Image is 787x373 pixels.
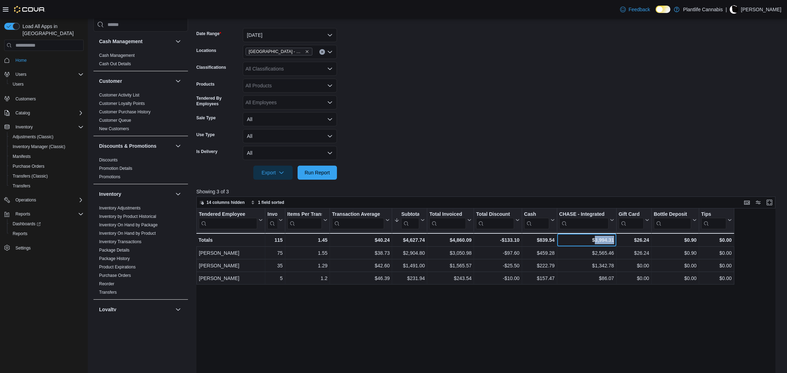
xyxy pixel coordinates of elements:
button: Operations [13,196,39,204]
button: Users [1,69,86,79]
button: Cash [524,211,554,229]
div: 1.45 [287,236,327,244]
button: Remove Calgary - Mahogany Market from selection in this group [305,49,309,54]
label: Tendered By Employees [196,95,240,107]
a: Inventory On Hand by Product [99,231,156,236]
div: 115 [267,236,282,244]
p: Showing 3 of 3 [196,188,781,195]
button: Catalog [1,108,86,118]
span: Catalog [15,110,30,116]
span: Inventory [15,124,33,130]
div: $0.00 [653,261,696,270]
button: All [243,129,337,143]
a: Users [10,80,26,88]
div: $40.24 [332,236,390,244]
div: $38.73 [332,249,390,257]
div: $26.24 [618,249,649,257]
button: Cash Management [174,37,182,46]
button: Invoices Sold [267,211,282,229]
button: Settings [1,243,86,253]
span: Dashboards [13,221,41,227]
span: New Customers [99,126,129,132]
div: 75 [267,249,282,257]
span: [GEOGRAPHIC_DATA] - Mahogany Market [249,48,304,55]
span: Manifests [13,154,31,159]
span: Promotion Details [99,166,132,171]
a: Inventory by Product Historical [99,214,156,219]
button: Customer [99,78,173,85]
div: Gift Card [618,211,643,218]
div: 1.55 [287,249,327,257]
h3: Customer [99,78,122,85]
button: Manifests [7,152,86,161]
a: Transfers [99,290,117,295]
a: Feedback [617,2,653,16]
button: Total Invoiced [429,211,471,229]
h3: Inventory [99,191,121,198]
div: $243.54 [429,274,471,282]
a: Promotions [99,174,121,179]
label: Products [196,81,215,87]
p: Plantlife Cannabis [683,5,723,14]
button: Open list of options [327,83,333,88]
div: $0.00 [618,274,649,282]
div: $4,860.09 [429,236,471,244]
label: Use Type [196,132,215,138]
div: Tips [701,211,726,229]
div: $2,904.80 [394,249,425,257]
span: Run Report [305,169,330,176]
a: Discounts [99,158,118,162]
div: Total Invoiced [429,211,466,229]
div: $0.00 [701,249,731,257]
button: Loyalty [174,305,182,314]
button: Inventory [174,190,182,198]
span: Reports [13,231,27,237]
span: Catalog [13,109,84,117]
span: Adjustments (Classic) [13,134,53,140]
div: Cash Management [93,51,188,71]
a: Package Details [99,248,130,253]
label: Sale Type [196,115,216,121]
div: [PERSON_NAME] [199,274,263,282]
span: Load All Apps in [GEOGRAPHIC_DATA] [20,23,84,37]
button: Clear input [319,49,325,55]
button: Customer [174,77,182,85]
button: Purchase Orders [7,161,86,171]
button: Open list of options [327,66,333,72]
div: $839.54 [524,236,554,244]
span: Users [13,81,24,87]
img: Cova [14,6,45,13]
a: Purchase Orders [10,162,47,171]
span: Users [13,70,84,79]
span: Promotions [99,174,121,180]
div: Customer [93,91,188,136]
button: Transfers [7,181,86,191]
div: Items Per Transaction [287,211,322,218]
div: Items Per Transaction [287,211,322,229]
div: CHASE - Integrated [559,211,608,229]
span: Dashboards [10,220,84,228]
a: New Customers [99,126,129,131]
h3: Discounts & Promotions [99,142,156,149]
button: Gift Card [618,211,649,229]
button: Inventory [99,191,173,198]
span: Discounts [99,157,118,163]
label: Locations [196,48,216,53]
a: Transfers [10,182,33,190]
div: [PERSON_NAME] [199,261,263,270]
button: Enter fullscreen [765,198,774,207]
a: Reports [10,229,30,238]
a: Transfers (Classic) [10,172,51,180]
div: Totals [199,236,263,244]
div: $0.00 [653,274,696,282]
button: Reports [1,209,86,219]
a: Purchase Orders [99,273,131,278]
button: Export [253,166,293,180]
div: $0.00 [618,261,649,270]
span: Inventory Manager (Classic) [13,144,65,149]
div: Bottle Deposit [653,211,691,229]
span: 1 field sorted [258,200,284,205]
button: Home [1,55,86,65]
